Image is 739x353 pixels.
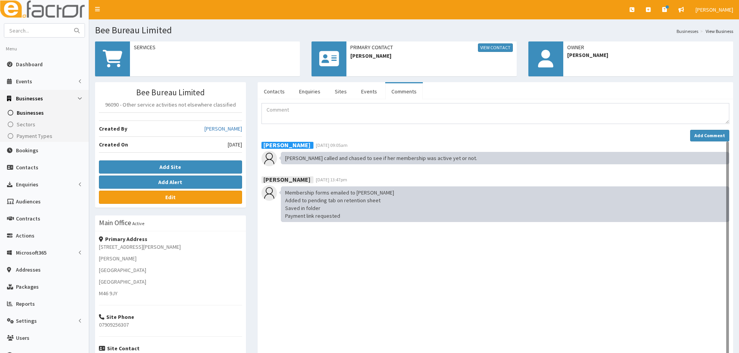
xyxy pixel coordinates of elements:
[17,133,52,139] span: Payment Types
[677,28,698,34] a: Businesses
[350,52,512,60] span: [PERSON_NAME]
[350,43,512,52] span: Primary Contact
[16,300,35,307] span: Reports
[2,119,89,130] a: Sectors
[16,61,43,68] span: Dashboard
[696,6,733,13] span: [PERSON_NAME]
[329,83,353,100] a: Sites
[132,220,144,226] small: Active
[17,109,44,116] span: Businesses
[698,28,733,34] li: View Business
[99,236,147,243] strong: Primary Address
[95,25,733,35] h1: Bee Bureau Limited
[2,130,89,142] a: Payment Types
[99,219,131,226] h3: Main Office
[159,164,181,170] b: Add Site
[478,43,513,52] a: View Contact
[16,147,38,154] span: Bookings
[99,141,128,148] b: Created On
[16,215,40,222] span: Contracts
[263,141,310,148] b: [PERSON_NAME]
[16,181,38,188] span: Enquiries
[99,266,242,274] p: [GEOGRAPHIC_DATA]
[99,191,242,204] a: Edit
[99,313,134,320] strong: Site Phone
[99,101,242,108] p: 96090 - Other service activities not elsewhere classified
[16,232,35,239] span: Actions
[4,24,69,37] input: Search...
[16,95,43,102] span: Businesses
[16,198,41,205] span: Audiences
[293,83,327,100] a: Enquiries
[99,289,242,297] p: M46 9JY
[99,278,242,286] p: [GEOGRAPHIC_DATA]
[16,78,32,85] span: Events
[567,43,729,51] span: Owner
[204,125,242,133] a: [PERSON_NAME]
[99,243,242,251] p: [STREET_ADDRESS][PERSON_NAME]
[316,142,348,148] span: [DATE] 09:05am
[355,83,383,100] a: Events
[99,255,242,262] p: [PERSON_NAME]
[158,179,182,186] b: Add Alert
[16,334,29,341] span: Users
[2,107,89,119] a: Businesses
[263,175,310,183] b: [PERSON_NAME]
[99,345,140,352] strong: Site Contact
[99,321,242,329] p: 07909256307
[228,141,242,148] span: [DATE]
[281,186,729,222] div: Membership forms emailed to [PERSON_NAME] Added to pending tab on retention sheet Saved in folder...
[261,103,729,124] textarea: Comment
[690,130,729,141] button: Add Comment
[258,83,291,100] a: Contacts
[99,88,242,97] h3: Bee Bureau Limited
[281,152,729,164] div: [PERSON_NAME] called and chased to see if her membership was active yet or not.
[385,83,423,100] a: Comments
[567,51,729,59] span: [PERSON_NAME]
[165,194,176,201] b: Edit
[16,266,41,273] span: Addresses
[99,125,127,132] b: Created By
[17,121,35,128] span: Sectors
[16,317,37,324] span: Settings
[134,43,296,51] span: Services
[16,164,38,171] span: Contacts
[16,283,39,290] span: Packages
[694,133,725,138] strong: Add Comment
[99,176,242,189] button: Add Alert
[16,249,47,256] span: Microsoft365
[316,177,347,183] span: [DATE] 13:47pm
